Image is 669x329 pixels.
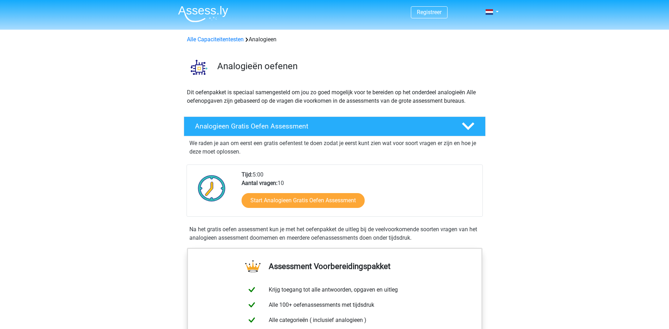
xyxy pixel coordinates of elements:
[217,61,480,72] h3: Analogieën oefenen
[236,171,482,216] div: 5:00 10
[242,193,365,208] a: Start Analogieen Gratis Oefen Assessment
[187,88,482,105] p: Dit oefenpakket is speciaal samengesteld om jou zo goed mogelijk voor te bereiden op het onderdee...
[242,171,253,178] b: Tijd:
[184,52,214,82] img: analogieen
[187,225,483,242] div: Na het gratis oefen assessment kun je met het oefenpakket de uitleg bij de veelvoorkomende soorte...
[181,116,488,136] a: Analogieen Gratis Oefen Assessment
[194,171,230,206] img: Klok
[187,36,244,43] a: Alle Capaciteitentesten
[178,6,228,22] img: Assessly
[242,180,278,186] b: Aantal vragen:
[189,139,480,156] p: We raden je aan om eerst een gratis oefentest te doen zodat je eerst kunt zien wat voor soort vra...
[195,122,450,130] h4: Analogieen Gratis Oefen Assessment
[417,9,442,16] a: Registreer
[184,35,485,44] div: Analogieen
